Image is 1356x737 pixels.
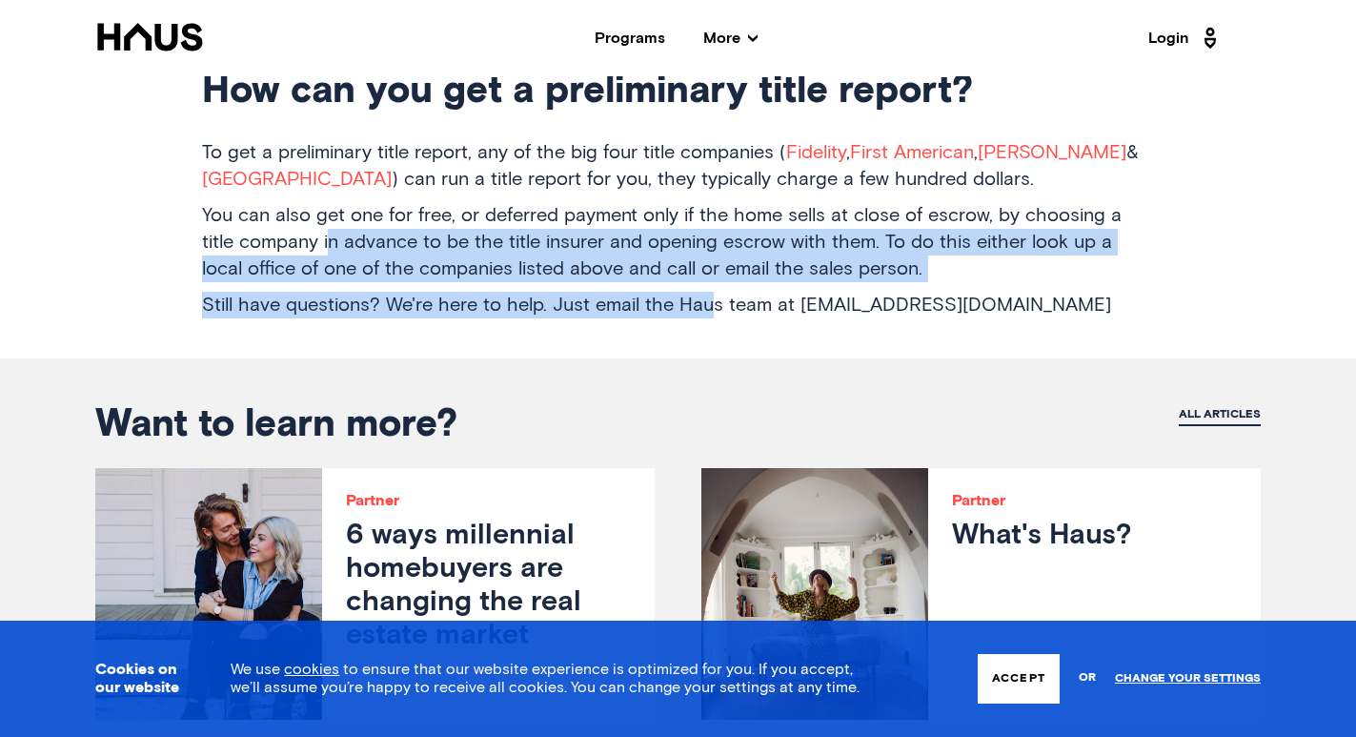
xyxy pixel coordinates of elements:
p: Partner [952,492,1237,510]
a: PartnerWhat's Haus? [701,468,1261,720]
a: cookies [284,662,339,677]
span: Want to learn more? [95,406,457,444]
a: All articles [1179,406,1261,426]
p: Still have questions? We're here to help. Just email the Haus team at [EMAIL_ADDRESS][DOMAIN_NAME] [202,292,1155,318]
a: [GEOGRAPHIC_DATA] [202,170,392,189]
a: Change your settings [1115,672,1261,686]
h2: How can you get a preliminary title report? [202,72,1155,111]
h3: Cookies on our website [95,661,183,697]
a: Fidelity [786,143,846,162]
a: Programs [595,31,665,46]
span: More [703,31,758,46]
span: We use to ensure that our website experience is optimized for you. If you accept, we’ll assume yo... [231,662,860,695]
a: Login [1148,23,1223,53]
h3: What's Haus? [952,520,1237,553]
button: Accept [978,654,1060,704]
p: You can also get one for free, or deferred payment only if the home sells at close of escrow, by ... [202,202,1155,282]
span: or [1079,662,1096,695]
h3: 6 ways millennial homebuyers are changing the real estate market [346,520,631,654]
a: [PERSON_NAME] [978,143,1126,162]
a: First American [850,143,974,162]
a: Partner6 ways millennial homebuyers are changing the real estate market [95,468,655,720]
p: To get a preliminary title report, any of the big four title companies ( , , & ) can run a title ... [202,139,1155,193]
p: Partner [346,492,631,510]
